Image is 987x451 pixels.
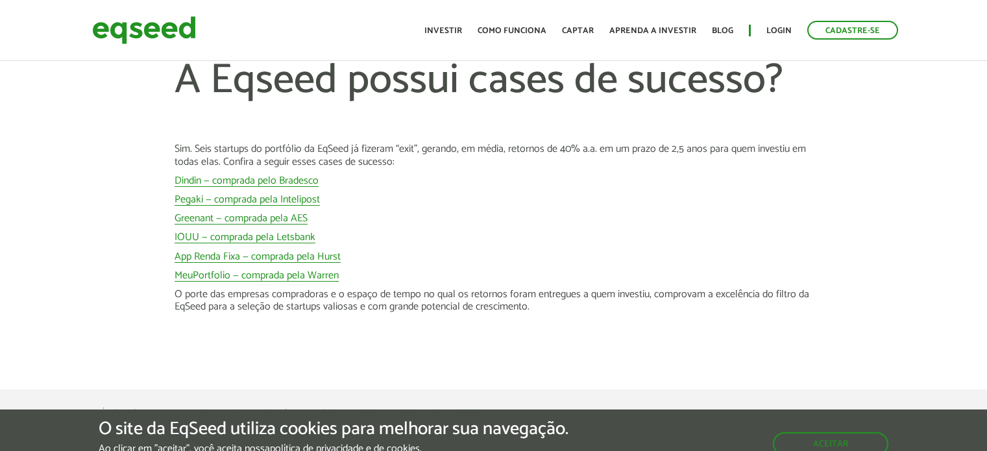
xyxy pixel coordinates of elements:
[712,27,733,35] a: Blog
[424,27,462,35] a: Investir
[478,27,546,35] a: Como funciona
[175,143,813,167] p: Sim. Seis startups do portfólio da EqSeed já fizeram “exit”, gerando, em média, retornos de 40% a...
[562,27,594,35] a: Captar
[175,195,320,206] a: Pegaki — comprada pela Intelipost
[306,405,481,422] li: A Eqseed possui cases de sucesso?
[175,213,308,225] a: Greenant — comprada pela AES
[99,419,568,439] h5: O site da EqSeed utiliza cookies para melhorar sua navegação.
[609,27,696,35] a: Aprenda a investir
[175,288,813,313] p: O porte das empresas compradoras e o espaço de tempo no qual os retornos foram entregues a quem i...
[766,27,792,35] a: Login
[175,271,339,282] a: MeuPortfolio — comprada pela Warren
[175,252,341,263] a: App Renda Fixa — comprada pela Hurst
[175,232,315,243] a: IOUU — comprada pela Letsbank
[92,13,196,47] img: EqSeed
[175,58,813,143] h1: A Eqseed possui cases de sucesso?
[175,176,319,187] a: Dindin — comprada pelo Bradesco
[807,21,898,40] a: Cadastre-se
